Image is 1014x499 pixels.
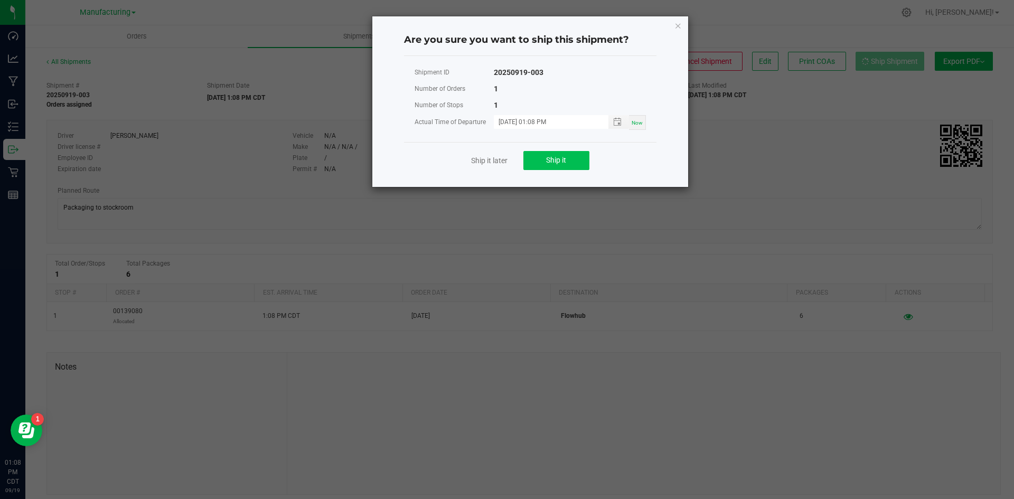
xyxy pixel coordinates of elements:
[11,415,42,446] iframe: Resource center
[415,66,494,79] div: Shipment ID
[523,151,589,170] button: Ship it
[546,156,566,164] span: Ship it
[632,120,643,126] span: Now
[404,33,656,47] h4: Are you sure you want to ship this shipment?
[674,19,682,32] button: Close
[31,413,44,426] iframe: Resource center unread badge
[494,82,498,96] div: 1
[494,66,543,79] div: 20250919-003
[608,115,629,128] span: Toggle popup
[471,155,508,166] a: Ship it later
[415,99,494,112] div: Number of Stops
[415,116,494,129] div: Actual Time of Departure
[494,115,597,128] input: MM/dd/yyyy HH:MM a
[494,99,498,112] div: 1
[415,82,494,96] div: Number of Orders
